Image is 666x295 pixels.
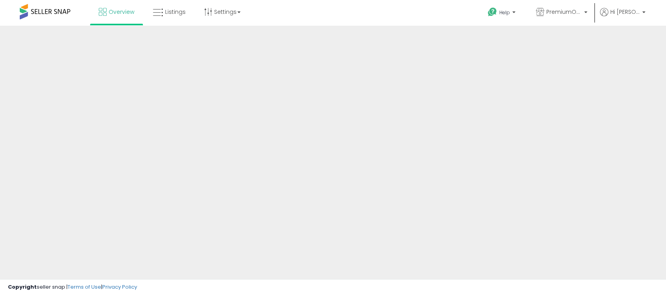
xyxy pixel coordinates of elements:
[165,8,186,16] span: Listings
[8,283,37,291] strong: Copyright
[600,8,645,26] a: Hi [PERSON_NAME]
[487,7,497,17] i: Get Help
[102,283,137,291] a: Privacy Policy
[499,9,510,16] span: Help
[109,8,134,16] span: Overview
[610,8,640,16] span: Hi [PERSON_NAME]
[546,8,582,16] span: PremiumOutdoorGrills
[8,284,137,291] div: seller snap | |
[68,283,101,291] a: Terms of Use
[482,1,523,26] a: Help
